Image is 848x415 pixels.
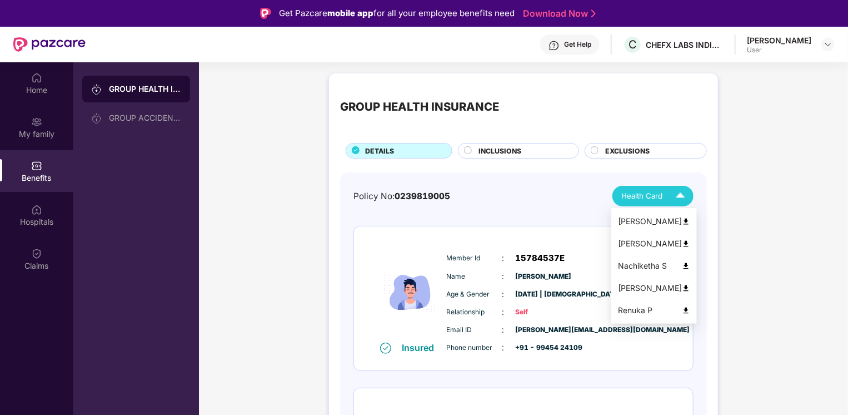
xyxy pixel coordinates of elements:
img: svg+xml;base64,PHN2ZyBpZD0iSG9zcGl0YWxzIiB4bWxucz0iaHR0cDovL3d3dy53My5vcmcvMjAwMC9zdmciIHdpZHRoPS... [31,204,42,215]
img: svg+xml;base64,PHN2ZyBpZD0iSGVscC0zMngzMiIgeG1sbnM9Imh0dHA6Ly93d3cudzMub3JnLzIwMDAvc3ZnIiB3aWR0aD... [548,40,560,51]
div: [PERSON_NAME] [618,238,690,250]
div: [PERSON_NAME] [618,215,690,228]
span: : [502,252,505,264]
img: svg+xml;base64,PHN2ZyB3aWR0aD0iMjAiIGhlaWdodD0iMjAiIHZpZXdCb3g9IjAgMCAyMCAyMCIgZmlsbD0ibm9uZSIgeG... [91,84,102,95]
div: GROUP ACCIDENTAL INSURANCE [109,113,181,122]
img: svg+xml;base64,PHN2ZyBpZD0iQmVuZWZpdHMiIHhtbG5zPSJodHRwOi8vd3d3LnczLm9yZy8yMDAwL3N2ZyIgd2lkdGg9Ij... [31,160,42,171]
div: Renuka P [618,304,690,317]
span: Phone number [447,343,502,353]
div: GROUP HEALTH INSURANCE [109,83,181,95]
span: [DATE] | [DEMOGRAPHIC_DATA] [516,289,571,300]
strong: mobile app [327,8,373,18]
span: : [502,270,505,283]
div: CHEFX LABS INDIA PRIVATE LIMITED [646,39,724,50]
img: Logo [260,8,271,19]
img: icon [377,243,444,342]
button: Health Card [612,186,694,206]
span: [PERSON_NAME][EMAIL_ADDRESS][DOMAIN_NAME] [516,325,571,335]
div: GROUP HEALTH INSURANCE [340,98,499,116]
span: : [502,306,505,318]
div: [PERSON_NAME] [618,282,690,294]
span: C [628,38,637,51]
img: New Pazcare Logo [13,37,86,52]
span: Member Id [447,253,502,264]
span: Health Card [621,190,662,202]
div: Get Help [564,40,591,49]
span: : [502,342,505,354]
span: Self [516,307,571,318]
img: svg+xml;base64,PHN2ZyB3aWR0aD0iMjAiIGhlaWdodD0iMjAiIHZpZXdCb3g9IjAgMCAyMCAyMCIgZmlsbD0ibm9uZSIgeG... [91,113,102,124]
img: svg+xml;base64,PHN2ZyB4bWxucz0iaHR0cDovL3d3dy53My5vcmcvMjAwMC9zdmciIHdpZHRoPSI0OCIgaGVpZ2h0PSI0OC... [682,307,690,315]
img: svg+xml;base64,PHN2ZyB4bWxucz0iaHR0cDovL3d3dy53My5vcmcvMjAwMC9zdmciIHdpZHRoPSI0OCIgaGVpZ2h0PSI0OC... [682,262,690,270]
img: Stroke [591,8,596,19]
span: EXCLUSIONS [605,146,650,156]
a: Download Now [523,8,592,19]
img: svg+xml;base64,PHN2ZyBpZD0iQ2xhaW0iIHhtbG5zPSJodHRwOi8vd3d3LnczLm9yZy8yMDAwL3N2ZyIgd2lkdGg9IjIwIi... [31,248,42,259]
img: svg+xml;base64,PHN2ZyB4bWxucz0iaHR0cDovL3d3dy53My5vcmcvMjAwMC9zdmciIHdpZHRoPSI0OCIgaGVpZ2h0PSI0OC... [682,240,690,248]
span: DETAILS [365,146,394,156]
span: Relationship [447,307,502,318]
span: INCLUSIONS [479,146,522,156]
span: [PERSON_NAME] [516,271,571,282]
span: Name [447,271,502,282]
span: Age & Gender [447,289,502,300]
span: : [502,288,505,300]
div: User [747,46,811,55]
div: Nachiketha S [618,260,690,272]
img: svg+xml;base64,PHN2ZyB3aWR0aD0iMjAiIGhlaWdodD0iMjAiIHZpZXdCb3g9IjAgMCAyMCAyMCIgZmlsbD0ibm9uZSIgeG... [31,116,42,127]
span: : [502,324,505,336]
img: svg+xml;base64,PHN2ZyBpZD0iSG9tZSIgeG1sbnM9Imh0dHA6Ly93d3cudzMub3JnLzIwMDAvc3ZnIiB3aWR0aD0iMjAiIG... [31,72,42,83]
div: Insured [402,342,441,353]
img: svg+xml;base64,PHN2ZyB4bWxucz0iaHR0cDovL3d3dy53My5vcmcvMjAwMC9zdmciIHdpZHRoPSI0OCIgaGVpZ2h0PSI0OC... [682,284,690,293]
img: svg+xml;base64,PHN2ZyBpZD0iRHJvcGRvd24tMzJ4MzIiIHhtbG5zPSJodHRwOi8vd3d3LnczLm9yZy8yMDAwL3N2ZyIgd2... [824,40,832,49]
img: svg+xml;base64,PHN2ZyB4bWxucz0iaHR0cDovL3d3dy53My5vcmcvMjAwMC9zdmciIHdpZHRoPSI0OCIgaGVpZ2h0PSI0OC... [682,218,690,226]
div: Policy No: [353,190,450,203]
div: Get Pazcare for all your employee benefits need [279,7,515,20]
span: 0239819005 [395,191,450,201]
span: +91 - 99454 24109 [516,343,571,353]
span: 15784537E [516,251,565,265]
span: Email ID [447,325,502,335]
img: svg+xml;base64,PHN2ZyB4bWxucz0iaHR0cDovL3d3dy53My5vcmcvMjAwMC9zdmciIHdpZHRoPSIxNiIgaGVpZ2h0PSIxNi... [380,343,391,354]
div: [PERSON_NAME] [747,35,811,46]
img: Icuh8uwCUCF+XjCZyLQsAKiDCM9HiE6CMYmKQaPGkZKaA32CAAACiQcFBJY0IsAAAAASUVORK5CYII= [671,186,690,206]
